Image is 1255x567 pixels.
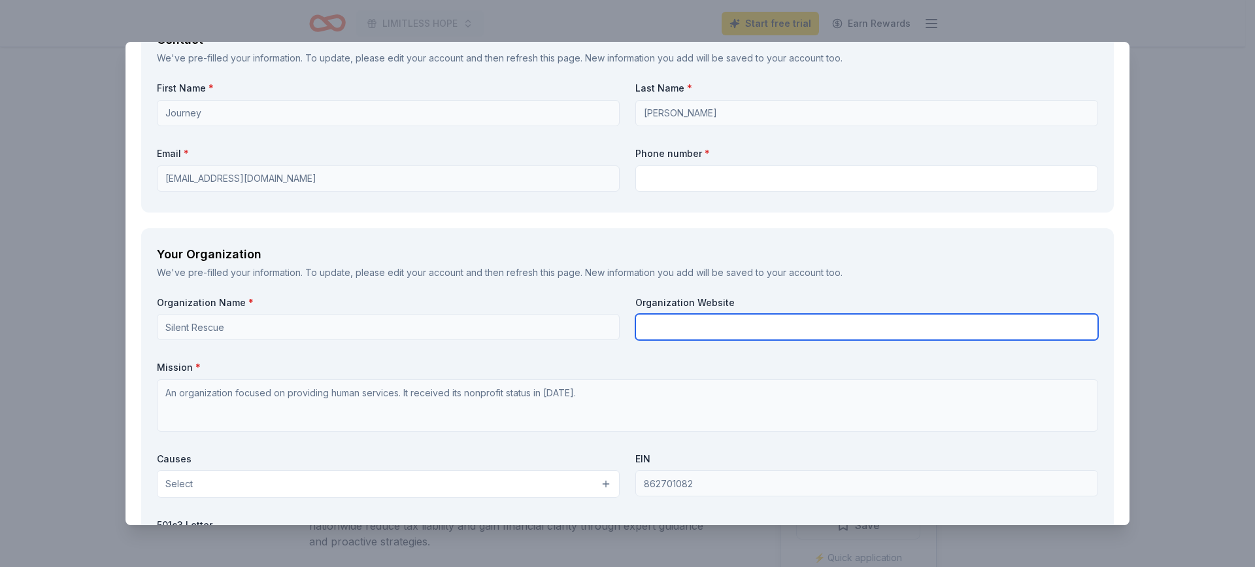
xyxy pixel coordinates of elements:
[388,267,463,278] a: edit your account
[157,379,1098,432] textarea: An organization focused on providing human services. It received its nonprofit status in [DATE].
[157,296,620,309] label: Organization Name
[157,244,1098,265] div: Your Organization
[157,147,620,160] label: Email
[388,52,463,63] a: edit your account
[157,470,620,498] button: Select
[157,50,1098,66] div: We've pre-filled your information. To update, please and then refresh this page. New information ...
[635,453,1098,466] label: EIN
[635,82,1098,95] label: Last Name
[635,147,1098,160] label: Phone number
[157,361,1098,374] label: Mission
[165,476,193,492] span: Select
[157,453,620,466] label: Causes
[157,519,1098,532] label: 501c3 Letter
[157,265,1098,281] div: We've pre-filled your information. To update, please and then refresh this page. New information ...
[635,296,1098,309] label: Organization Website
[157,82,620,95] label: First Name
